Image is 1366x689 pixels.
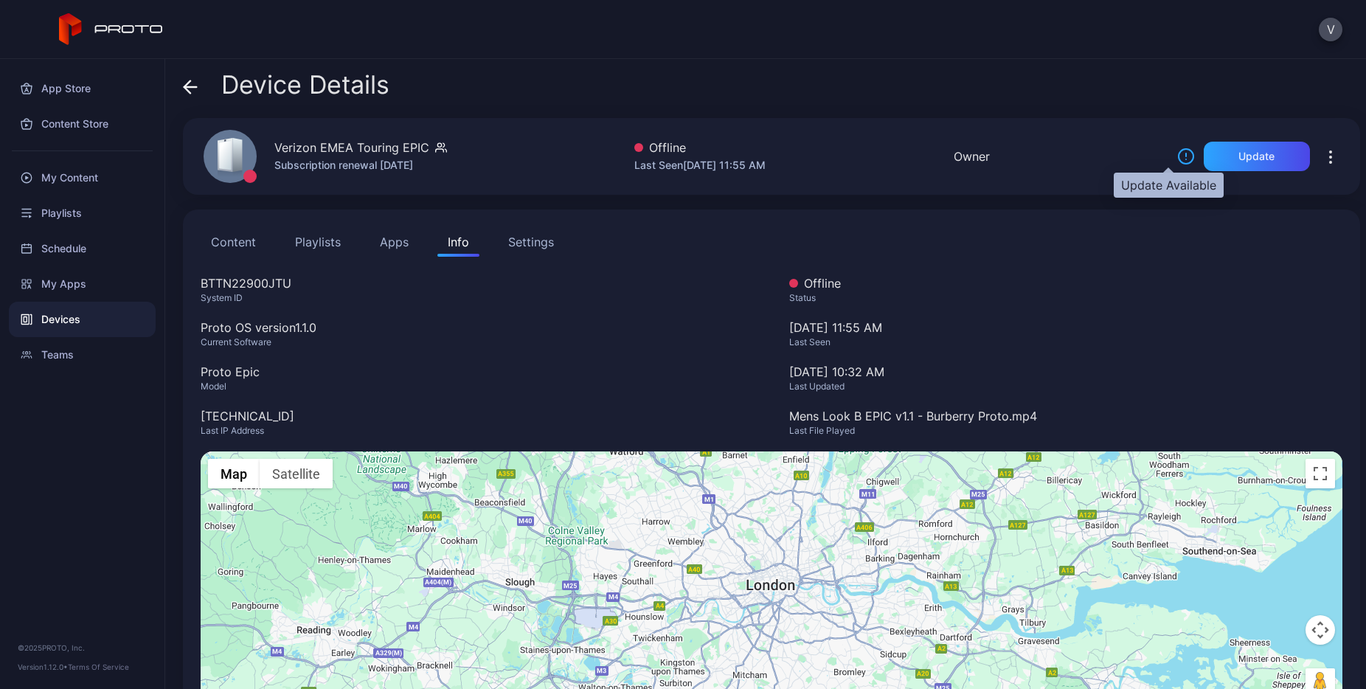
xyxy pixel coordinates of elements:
[789,292,1342,304] div: Status
[221,71,389,99] span: Device Details
[9,231,156,266] a: Schedule
[9,106,156,142] a: Content Store
[789,381,1342,392] div: Last Updated
[68,662,129,671] a: Terms Of Service
[1306,459,1335,488] button: Toggle fullscreen view
[9,160,156,195] a: My Content
[1238,150,1275,162] div: Update
[201,363,754,381] div: Proto Epic
[1204,142,1310,171] button: Update
[201,336,754,348] div: Current Software
[9,195,156,231] a: Playlists
[1306,615,1335,645] button: Map camera controls
[9,337,156,373] a: Teams
[9,302,156,337] a: Devices
[208,459,260,488] button: Show street map
[18,642,147,654] div: © 2025 PROTO, Inc.
[789,336,1342,348] div: Last Seen
[18,662,68,671] span: Version 1.12.0 •
[201,407,754,425] div: [TECHNICAL_ID]
[789,274,1342,292] div: Offline
[201,274,754,292] div: BTTN22900JTU
[437,227,479,257] button: Info
[274,156,447,174] div: Subscription renewal [DATE]
[508,233,554,251] div: Settings
[634,139,766,156] div: Offline
[1319,18,1342,41] button: V
[954,148,990,165] div: Owner
[201,319,754,336] div: Proto OS version 1.1.0
[201,292,754,304] div: System ID
[789,425,1342,437] div: Last File Played
[201,381,754,392] div: Model
[789,319,1342,363] div: [DATE] 11:55 AM
[201,227,266,257] button: Content
[1114,173,1224,198] div: Update Available
[274,139,429,156] div: Verizon EMEA Touring EPIC
[370,227,419,257] button: Apps
[448,233,469,251] div: Info
[498,227,564,257] button: Settings
[285,227,351,257] button: Playlists
[9,71,156,106] a: App Store
[634,156,766,174] div: Last Seen [DATE] 11:55 AM
[789,407,1342,425] div: Mens Look B EPIC v1.1 - Burberry Proto.mp4
[201,425,754,437] div: Last IP Address
[9,266,156,302] a: My Apps
[789,363,1342,381] div: [DATE] 10:32 AM
[260,459,333,488] button: Show satellite imagery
